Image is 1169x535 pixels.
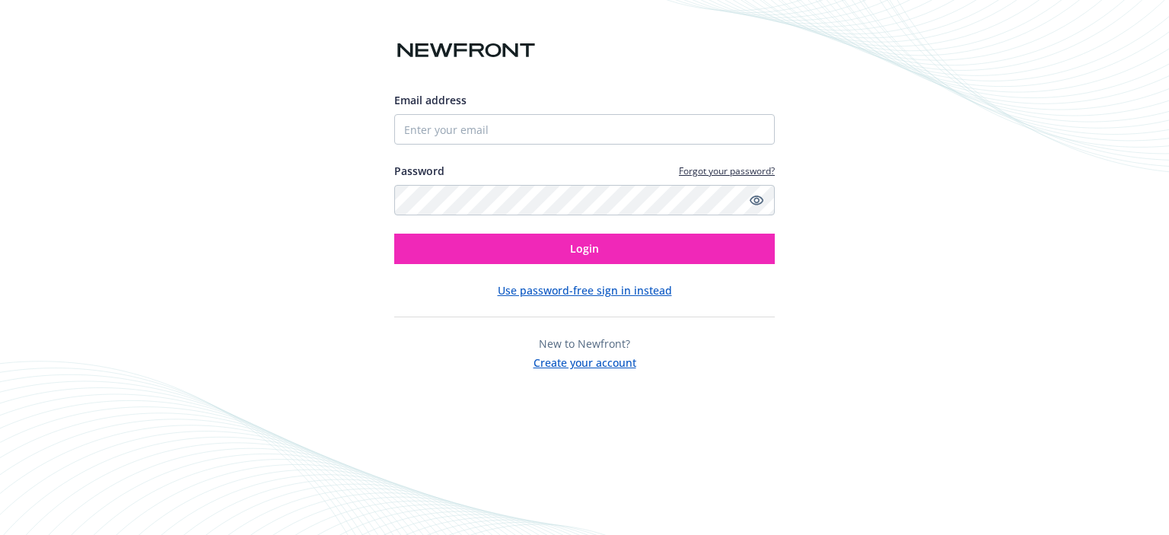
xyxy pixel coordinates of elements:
a: Show password [747,191,766,209]
span: New to Newfront? [539,336,630,351]
a: Forgot your password? [679,164,775,177]
label: Password [394,163,444,179]
img: Newfront logo [394,37,538,64]
input: Enter your email [394,114,775,145]
span: Login [570,241,599,256]
input: Enter your password [394,185,775,215]
span: Email address [394,93,467,107]
button: Login [394,234,775,264]
button: Use password-free sign in instead [498,282,672,298]
button: Create your account [534,352,636,371]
